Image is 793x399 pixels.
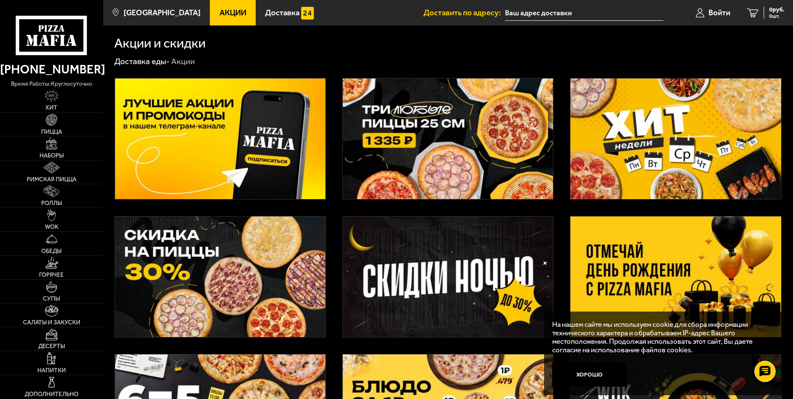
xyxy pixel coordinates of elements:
img: 15daf4d41897b9f0e9f617042186c801.svg [301,7,313,19]
span: 0 руб. [769,7,785,13]
span: Супы [43,296,60,302]
span: Наборы [40,153,64,159]
input: Ваш адрес доставки [505,5,663,21]
span: Обеды [41,248,62,254]
span: Хит [45,105,57,111]
span: Горячее [39,272,64,278]
a: Доставка еды- [114,56,170,66]
span: Римская пицца [27,177,76,183]
button: Хорошо [552,362,626,387]
span: 0 шт. [769,14,785,19]
span: [GEOGRAPHIC_DATA] [124,9,200,17]
span: Дополнительно [25,391,79,397]
span: Салаты и закуски [23,320,80,326]
span: Пицца [41,129,62,135]
span: Акции [220,9,246,17]
span: Доставить по адресу: [423,9,505,17]
h1: Акции и скидки [114,37,206,50]
span: Роллы [41,200,62,206]
span: Доставка [265,9,299,17]
span: Десерты [38,343,65,349]
span: WOK [45,224,58,230]
span: Войти [708,9,730,17]
span: Напитки [37,368,66,374]
div: Акции [171,56,195,67]
p: На нашем сайте мы используем cookie для сбора информации технического характера и обрабатываем IP... [552,320,768,354]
